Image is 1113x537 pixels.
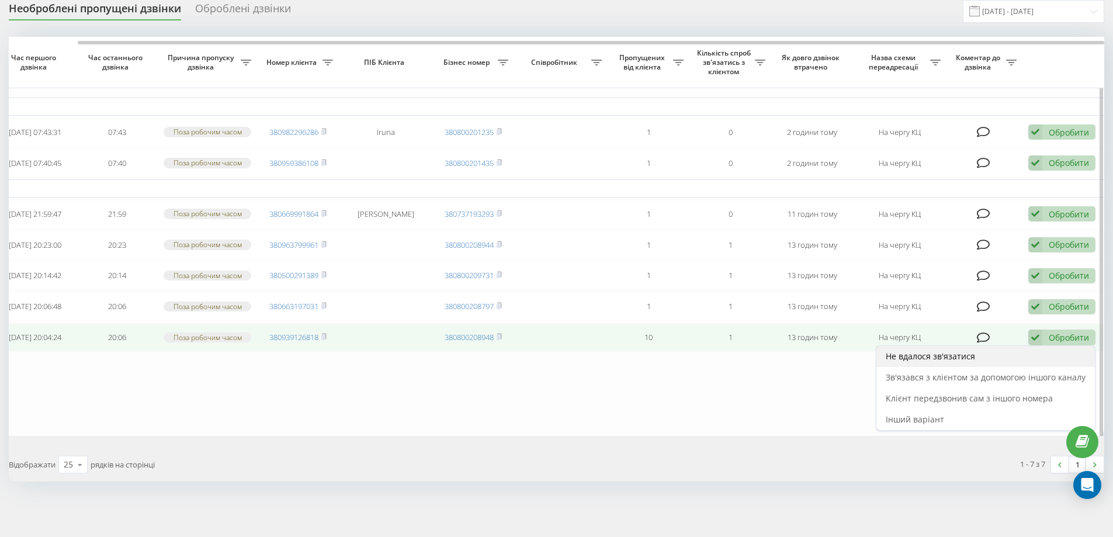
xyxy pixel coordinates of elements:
[76,261,158,290] td: 20:14
[269,270,318,280] a: 380500291389
[853,323,946,352] td: На чергу КЦ
[269,158,318,168] a: 380959386108
[689,261,771,290] td: 1
[269,301,318,311] a: 380663197031
[164,240,251,250] div: Поза робочим часом
[269,209,318,219] a: 380669991864
[608,200,689,228] td: 1
[349,58,422,67] span: ПІБ Клієнта
[689,323,771,352] td: 1
[853,118,946,147] td: На чергу КЦ
[76,292,158,321] td: 20:06
[1049,332,1089,343] div: Обробити
[445,127,494,137] a: 380800201235
[263,58,323,67] span: Номер клієнта
[445,158,494,168] a: 380800201435
[608,323,689,352] td: 10
[85,53,148,71] span: Час останнього дзвінка
[886,393,1053,404] span: Клієнт передзвонив сам з іншого номера
[1049,301,1089,312] div: Обробити
[608,261,689,290] td: 1
[64,459,73,470] div: 25
[853,261,946,290] td: На чергу КЦ
[1049,127,1089,138] div: Обробити
[1049,157,1089,168] div: Обробити
[771,118,853,147] td: 2 години тому
[445,301,494,311] a: 380800208797
[853,149,946,178] td: На чергу КЦ
[164,209,251,219] div: Поза робочим часом
[689,118,771,147] td: 0
[76,118,158,147] td: 07:43
[1020,458,1045,470] div: 1 - 7 з 7
[608,118,689,147] td: 1
[608,292,689,321] td: 1
[339,200,432,228] td: [PERSON_NAME]
[1049,270,1089,281] div: Обробити
[445,270,494,280] a: 380800209731
[438,58,498,67] span: Бізнес номер
[952,53,1006,71] span: Коментар до дзвінка
[771,149,853,178] td: 2 години тому
[91,459,155,470] span: рядків на сторінці
[859,53,930,71] span: Назва схеми переадресації
[76,149,158,178] td: 07:40
[771,261,853,290] td: 13 годин тому
[853,231,946,259] td: На чергу КЦ
[339,118,432,147] td: Iruna
[695,48,755,76] span: Кількість спроб зв'язатись з клієнтом
[269,127,318,137] a: 380982296286
[689,149,771,178] td: 0
[771,323,853,352] td: 13 годин тому
[853,200,946,228] td: На чергу КЦ
[76,323,158,352] td: 20:06
[781,53,844,71] span: Як довго дзвінок втрачено
[771,200,853,228] td: 11 годин тому
[164,127,251,137] div: Поза робочим часом
[164,332,251,342] div: Поза робочим часом
[853,292,946,321] td: На чергу КЦ
[886,372,1086,383] span: Зв'язався з клієнтом за допомогою іншого каналу
[195,2,291,20] div: Оброблені дзвінки
[689,231,771,259] td: 1
[4,53,67,71] span: Час першого дзвінка
[608,149,689,178] td: 1
[164,158,251,168] div: Поза робочим часом
[445,209,494,219] a: 380737193293
[269,240,318,250] a: 380963799961
[771,292,853,321] td: 13 годин тому
[9,459,56,470] span: Відображати
[771,231,853,259] td: 13 годин тому
[269,332,318,342] a: 380939126818
[76,231,158,259] td: 20:23
[1073,471,1101,499] div: Open Intercom Messenger
[886,414,944,425] span: Інший варіант
[1049,209,1089,220] div: Обробити
[689,200,771,228] td: 0
[1069,456,1086,473] a: 1
[1049,239,1089,250] div: Обробити
[520,58,591,67] span: Співробітник
[613,53,673,71] span: Пропущених від клієнта
[9,2,181,20] div: Необроблені пропущені дзвінки
[886,351,975,362] span: Не вдалося зв'язатися
[76,200,158,228] td: 21:59
[164,271,251,280] div: Поза робочим часом
[608,231,689,259] td: 1
[689,292,771,321] td: 1
[164,53,241,71] span: Причина пропуску дзвінка
[445,332,494,342] a: 380800208948
[164,302,251,311] div: Поза робочим часом
[445,240,494,250] a: 380800208944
